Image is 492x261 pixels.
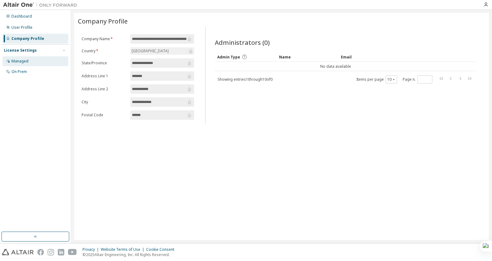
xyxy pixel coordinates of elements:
[215,38,270,47] span: Administrators (0)
[68,249,77,255] img: youtube.svg
[3,2,80,8] img: Altair One
[131,48,170,54] div: [GEOGRAPHIC_DATA]
[101,247,146,252] div: Website Terms of Use
[4,48,37,53] div: License Settings
[279,52,336,62] div: Name
[82,100,127,105] label: City
[403,75,432,83] span: Page n.
[83,247,101,252] div: Privacy
[146,247,178,252] div: Cookie Consent
[82,87,127,92] label: Address Line 2
[78,17,128,25] span: Company Profile
[217,54,240,60] span: Admin Type
[11,69,27,74] div: On Prem
[82,74,127,79] label: Address Line 1
[130,47,194,55] div: [GEOGRAPHIC_DATA]
[387,77,396,82] button: 10
[218,77,273,82] span: Showing entries 1 through 10 of 0
[11,25,32,30] div: User Profile
[11,59,28,64] div: Managed
[58,249,64,255] img: linkedin.svg
[341,52,398,62] div: Email
[2,249,34,255] img: altair_logo.svg
[11,14,32,19] div: Dashboard
[215,62,456,71] td: No data available
[82,49,127,53] label: Country
[82,113,127,118] label: Postal Code
[11,36,44,41] div: Company Profile
[82,36,127,41] label: Company Name
[356,75,397,83] span: Items per page
[83,252,178,257] p: © 2025 Altair Engineering, Inc. All Rights Reserved.
[82,61,127,66] label: State/Province
[48,249,54,255] img: instagram.svg
[37,249,44,255] img: facebook.svg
